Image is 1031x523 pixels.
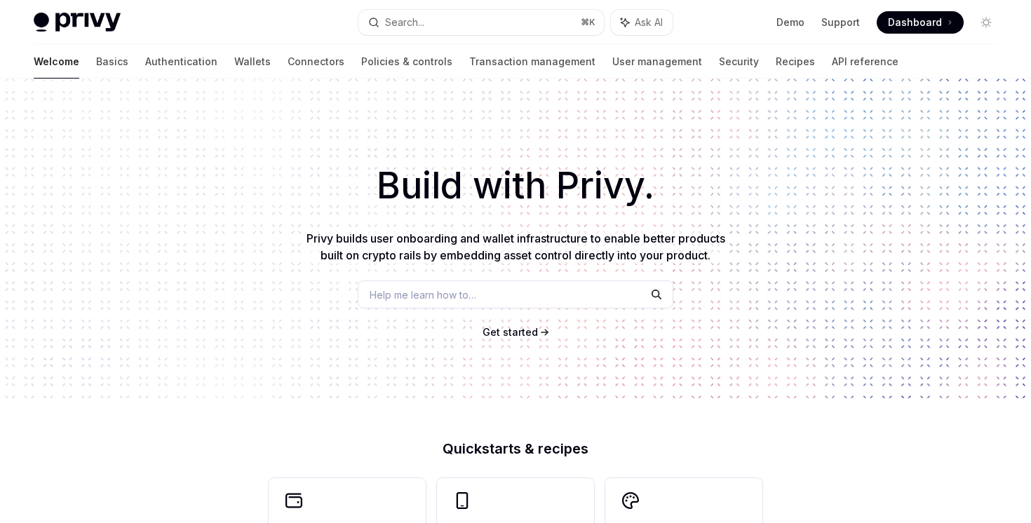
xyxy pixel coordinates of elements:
a: Dashboard [877,11,964,34]
a: Basics [96,45,128,79]
a: Authentication [145,45,217,79]
a: Support [821,15,860,29]
img: light logo [34,13,121,32]
h2: Quickstarts & recipes [269,442,762,456]
a: Get started [483,325,538,339]
a: Policies & controls [361,45,452,79]
a: Connectors [288,45,344,79]
a: Welcome [34,45,79,79]
a: API reference [832,45,898,79]
span: Ask AI [635,15,663,29]
a: Recipes [776,45,815,79]
span: Dashboard [888,15,942,29]
button: Toggle dark mode [975,11,997,34]
a: Demo [776,15,804,29]
span: Get started [483,326,538,338]
a: Security [719,45,759,79]
button: Search...⌘K [358,10,603,35]
button: Ask AI [611,10,673,35]
h1: Build with Privy. [22,158,1009,213]
div: Search... [385,14,424,31]
span: Help me learn how to… [370,287,476,302]
a: Transaction management [469,45,595,79]
a: User management [612,45,702,79]
span: ⌘ K [581,17,595,28]
span: Privy builds user onboarding and wallet infrastructure to enable better products built on crypto ... [306,231,725,262]
a: Wallets [234,45,271,79]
